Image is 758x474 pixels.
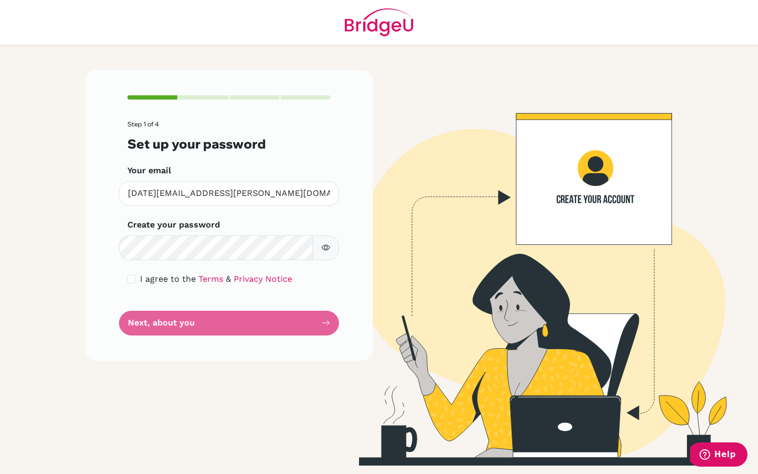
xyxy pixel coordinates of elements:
[127,219,220,231] label: Create your password
[127,164,171,177] label: Your email
[127,120,159,128] span: Step 1 of 4
[198,274,223,284] a: Terms
[690,442,747,469] iframe: Opens a widget where you can find more information
[140,274,196,284] span: I agree to the
[127,136,331,152] h3: Set up your password
[119,181,339,206] input: Insert your email*
[234,274,292,284] a: Privacy Notice
[226,274,231,284] span: &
